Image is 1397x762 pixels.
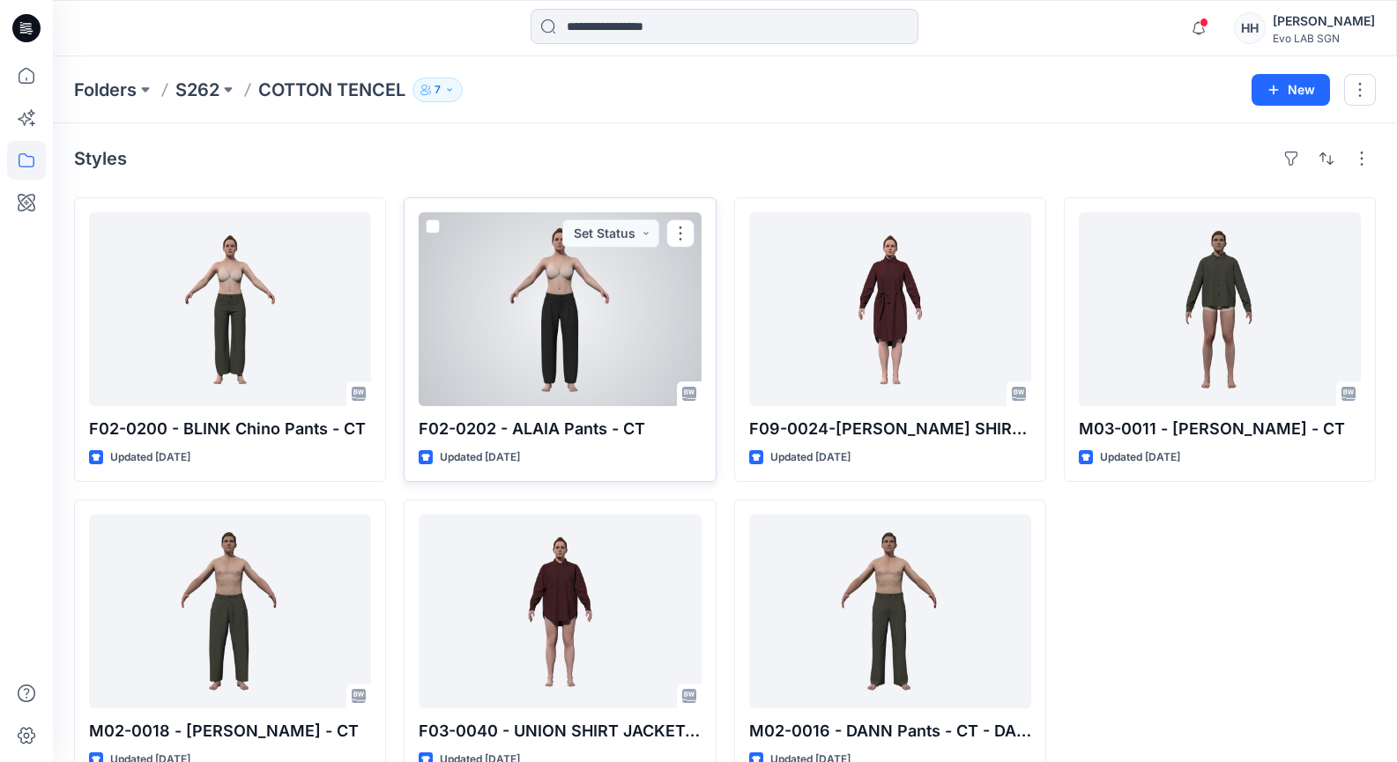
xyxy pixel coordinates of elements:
a: Folders [74,78,137,102]
button: New [1252,74,1330,106]
a: M03-0011 - PEDRO Overshirt - CT [1079,212,1361,406]
p: COTTON TENCEL [258,78,405,102]
p: Updated [DATE] [770,448,851,467]
div: [PERSON_NAME] [1273,11,1375,32]
p: F03-0040 - UNION SHIRT JACKET-CT [419,719,701,744]
p: M02-0016 - DANN Pants - CT - DARK [PERSON_NAME] [749,719,1031,744]
p: Updated [DATE] [1100,448,1180,467]
a: F02-0202 - ALAIA Pants - CT [419,212,701,406]
a: F09-0024-JEANIE SHIRT DRESS-CT [749,212,1031,406]
a: S262 [175,78,219,102]
div: Evo LAB SGN [1273,32,1375,45]
h4: Styles [74,148,127,169]
p: F02-0200 - BLINK Chino Pants - CT [89,417,371,441]
p: F02-0202 - ALAIA Pants - CT [419,417,701,441]
p: M03-0011 - [PERSON_NAME] - CT [1079,417,1361,441]
div: HH [1234,12,1266,44]
p: Updated [DATE] [110,448,190,467]
a: M02-0018 - DAVE Pants - CT [89,514,371,708]
a: F03-0040 - UNION SHIRT JACKET-CT [419,514,701,708]
a: M02-0016 - DANN Pants - CT - DARK LODEN [749,514,1031,708]
button: 7 [412,78,463,102]
p: Updated [DATE] [440,448,520,467]
p: M02-0018 - [PERSON_NAME] - CT [89,719,371,744]
p: 7 [435,80,441,100]
a: F02-0200 - BLINK Chino Pants - CT [89,212,371,406]
p: F09-0024-[PERSON_NAME] SHIRT DRESS-CT [749,417,1031,441]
